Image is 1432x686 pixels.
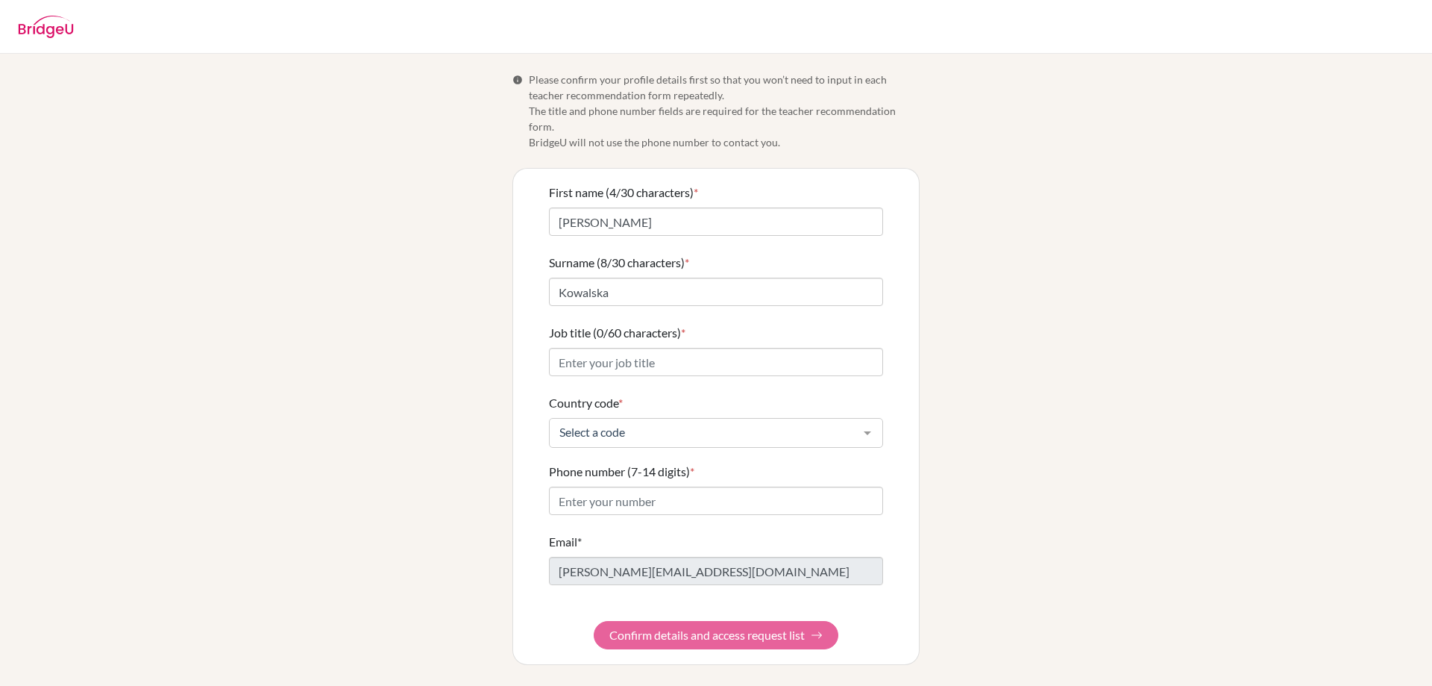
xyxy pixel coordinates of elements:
input: Enter your surname [549,278,883,306]
label: Phone number (7-14 digits) [549,463,694,481]
span: Info [512,75,523,85]
input: Enter your first name [549,208,883,236]
label: First name (4/30 characters) [549,184,698,202]
label: Country code [549,394,623,412]
label: Email* [549,533,582,551]
input: Enter your job title [549,348,883,376]
label: Surname (8/30 characters) [549,254,689,272]
input: Enter your number [549,487,883,515]
label: Job title (0/60 characters) [549,324,685,342]
span: Please confirm your profile details first so that you won’t need to input in each teacher recomme... [529,72,920,150]
span: Select a code [556,425,852,440]
img: BridgeU logo [18,16,74,38]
